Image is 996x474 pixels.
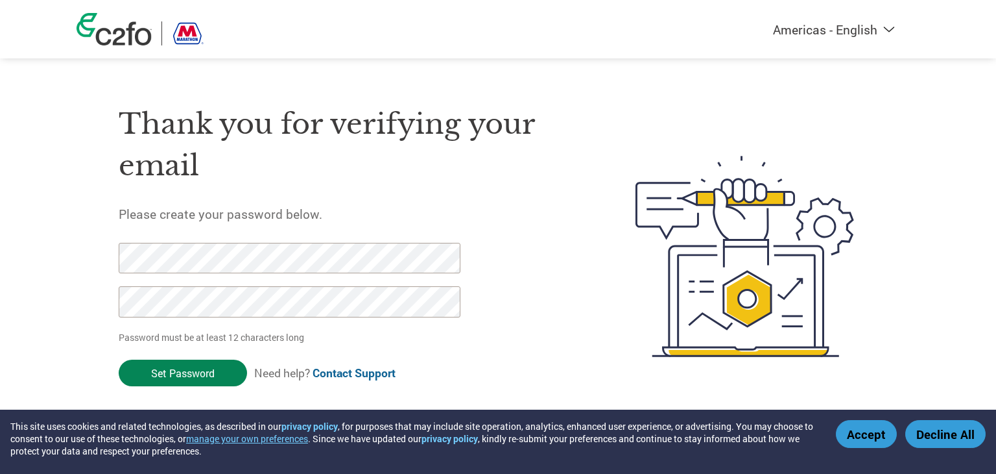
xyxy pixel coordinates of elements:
button: manage your own preferences [186,432,308,445]
span: Need help? [254,366,396,380]
img: c2fo logo [77,13,152,45]
button: Accept [836,420,897,448]
a: privacy policy [421,432,478,445]
a: privacy policy [281,420,338,432]
h5: Please create your password below. [119,206,574,222]
h1: Thank you for verifying your email [119,103,574,187]
button: Decline All [905,420,986,448]
p: Password must be at least 12 characters long [119,331,465,344]
a: Contact Support [313,366,396,380]
input: Set Password [119,360,247,386]
img: create-password [612,84,878,429]
img: Marathon Petroleum [172,21,204,45]
div: This site uses cookies and related technologies, as described in our , for purposes that may incl... [10,420,817,457]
